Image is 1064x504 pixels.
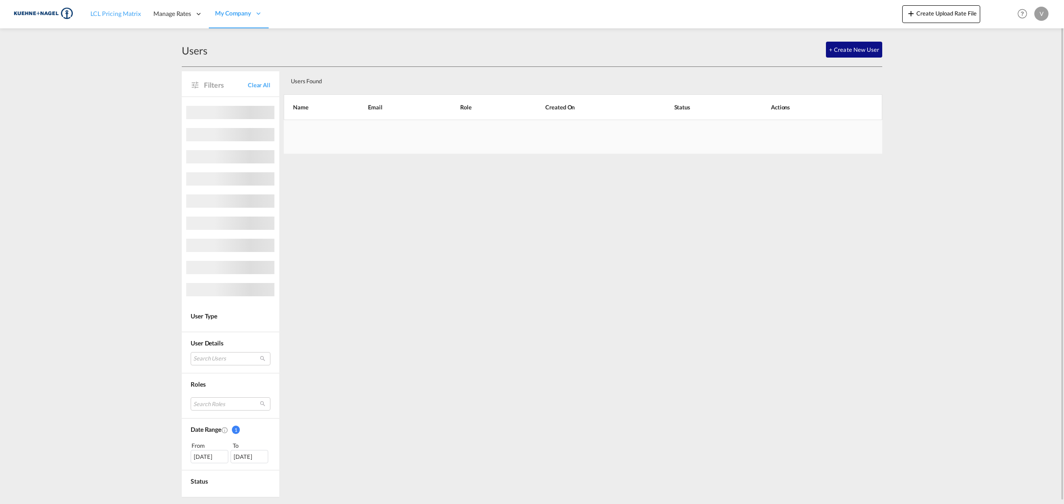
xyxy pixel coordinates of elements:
[191,312,217,320] span: User Type
[191,380,206,388] span: Roles
[231,450,268,463] div: [DATE]
[232,441,271,450] div: To
[153,9,191,18] span: Manage Rates
[284,94,346,120] th: Name
[749,94,882,120] th: Actions
[287,70,820,89] div: Users Found
[902,5,980,23] button: icon-plus 400-fgCreate Upload Rate File
[1034,7,1048,21] div: V
[221,426,228,434] md-icon: Created On
[191,426,221,433] span: Date Range
[215,9,251,18] span: My Company
[182,43,207,58] div: Users
[232,426,240,434] span: 1
[191,441,230,450] div: From
[346,94,438,120] th: Email
[191,477,207,485] span: Status
[13,4,73,24] img: 36441310f41511efafde313da40ec4a4.png
[652,94,749,120] th: Status
[90,10,141,17] span: LCL Pricing Matrix
[191,441,270,463] span: From To [DATE][DATE]
[1015,6,1030,21] span: Help
[523,94,652,120] th: Created On
[826,42,882,58] button: + Create New User
[438,94,524,120] th: Role
[191,450,228,463] div: [DATE]
[906,8,916,19] md-icon: icon-plus 400-fg
[191,339,223,347] span: User Details
[204,80,248,90] span: Filters
[248,81,270,89] span: Clear All
[1015,6,1034,22] div: Help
